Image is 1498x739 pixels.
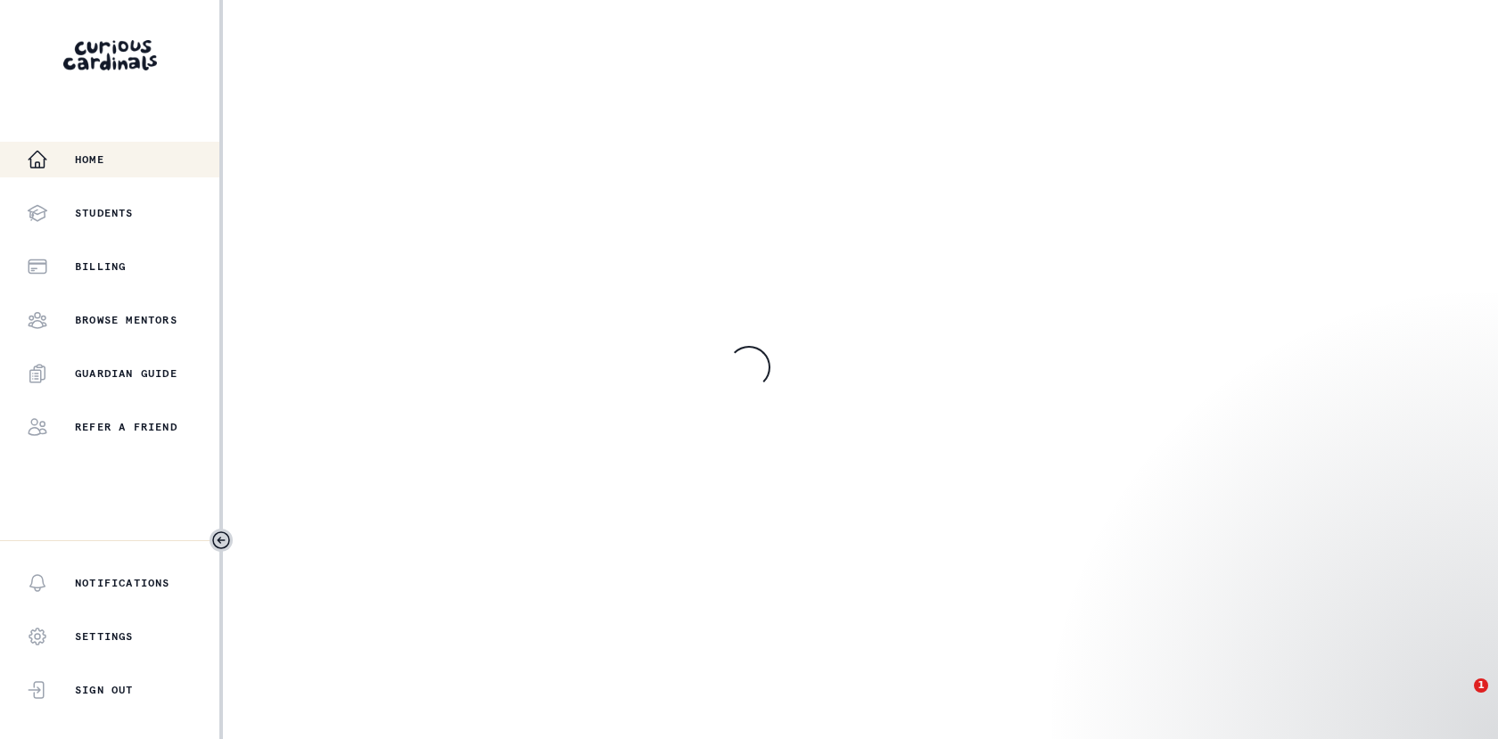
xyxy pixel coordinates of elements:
p: Notifications [75,576,170,590]
p: Students [75,206,134,220]
p: Refer a friend [75,420,177,434]
p: Sign Out [75,683,134,697]
p: Billing [75,259,126,274]
img: Curious Cardinals Logo [63,40,157,70]
p: Settings [75,629,134,644]
iframe: Intercom live chat [1437,678,1480,721]
p: Browse Mentors [75,313,177,327]
button: Toggle sidebar [210,529,233,552]
p: Home [75,152,104,167]
p: Guardian Guide [75,366,177,381]
span: 1 [1474,678,1488,693]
